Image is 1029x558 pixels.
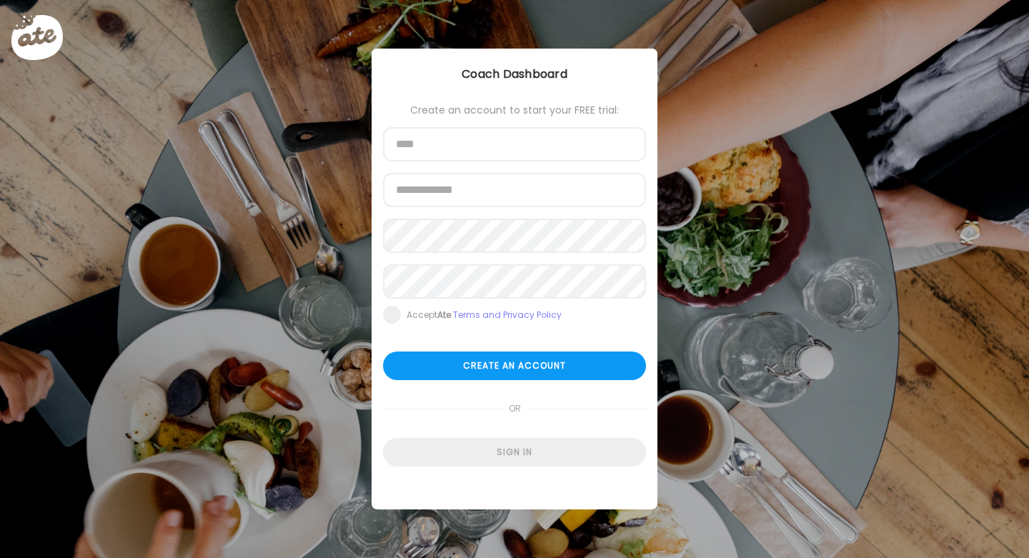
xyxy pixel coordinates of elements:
[383,438,646,467] div: Sign in
[407,309,562,321] div: Accept
[503,394,527,423] span: or
[437,309,451,321] b: Ate
[372,66,657,83] div: Coach Dashboard
[453,309,562,321] a: Terms and Privacy Policy
[383,104,646,116] div: Create an account to start your FREE trial:
[383,352,646,380] div: Create an account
